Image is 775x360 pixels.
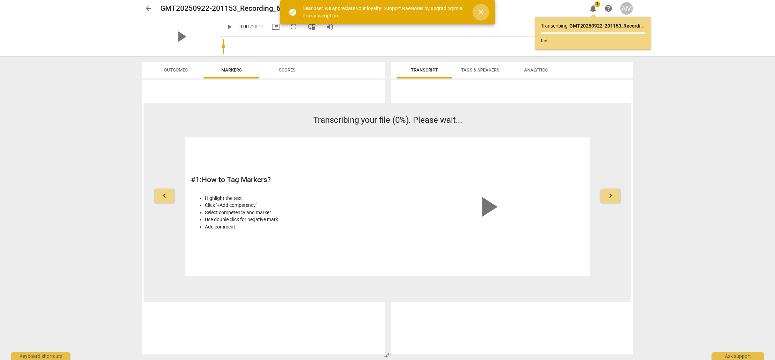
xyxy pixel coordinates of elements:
[473,4,489,21] button: Close
[326,23,334,31] span: volume_up
[11,352,70,360] div: Keyboard shortcuts
[239,24,249,29] span: 0:00
[225,23,233,31] span: play_arrow
[569,23,668,29] b: ' GMT20250922-201153_Recording_640x360 '
[712,352,764,360] div: Ask support
[287,21,300,33] button: Fullscreen
[606,192,615,200] span: keyboard_arrow_right
[144,4,153,13] span: arrow_back
[602,2,615,15] a: Help
[471,190,505,224] span: play_arrow
[541,37,645,44] p: 0%
[461,67,499,73] span: Tags & Speakers
[223,21,236,33] button: Play
[289,8,297,16] span: check_circle
[279,67,296,73] span: Scores
[411,67,438,73] span: Transcript
[477,8,485,16] span: close
[205,216,384,223] li: Use double click for negative mark
[594,1,600,7] span: 1
[160,192,169,200] span: keyboard_arrow_left
[290,23,298,31] span: fullscreen
[172,28,190,46] span: play_arrow
[221,67,242,73] span: Markers
[541,22,645,30] p: Transcribing ...
[604,4,613,13] span: help
[383,351,392,359] span: compare_arrows
[589,4,597,13] span: notifications
[524,67,548,73] span: Analytics
[205,202,384,209] li: Click '+Add competency'
[250,24,264,29] span: / 28:11
[306,21,318,33] button: View player as separate pane
[313,115,462,125] span: Transcribing your file (0%). Please wait...
[191,175,384,184] h2: # 1 : How to Tag Markers?
[205,223,384,231] li: Add comment
[205,195,384,202] li: Highlight the text
[302,5,464,19] div: Dear user, we appreciate your loyalty! Support RaeNotes by upgrading to a
[160,4,305,13] h2: GMT20250922-201153_Recording_640x360
[308,23,316,31] span: move_down
[271,23,280,31] span: picture_in_picture
[205,209,384,216] li: Select competency and marker
[164,67,188,73] span: Outcomes
[587,2,599,15] button: Notifications
[620,2,633,15] button: AM
[324,21,336,33] button: Volume
[302,13,338,18] a: Pro subscription
[269,21,282,33] button: Picture in picture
